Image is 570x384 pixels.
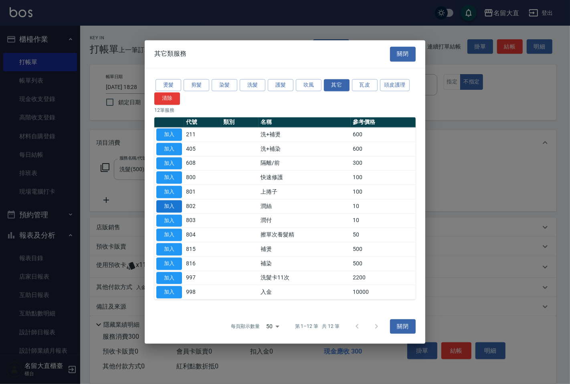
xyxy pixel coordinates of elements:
td: 補燙 [259,242,351,257]
button: 加入 [156,186,182,198]
td: 802 [184,199,221,214]
td: 600 [351,142,416,156]
td: 10 [351,213,416,228]
td: 998 [184,285,221,299]
td: 100 [351,185,416,199]
button: 加入 [156,172,182,184]
th: 代號 [184,117,221,127]
td: 2200 [351,271,416,285]
td: 997 [184,271,221,285]
td: 804 [184,228,221,242]
button: 加入 [156,272,182,284]
td: 隔離/前 [259,156,351,170]
button: 加入 [156,229,182,241]
button: 其它 [324,79,350,91]
button: 剪髮 [184,79,209,91]
td: 潤付 [259,213,351,228]
button: 洗髮 [240,79,265,91]
div: 50 [263,315,282,337]
td: 801 [184,185,221,199]
td: 803 [184,213,221,228]
td: 600 [351,127,416,142]
button: 加入 [156,214,182,227]
button: 加入 [156,128,182,141]
td: 10000 [351,285,416,299]
td: 擦單次養髮精 [259,228,351,242]
button: 頭皮護理 [380,79,410,91]
td: 10 [351,199,416,214]
button: 加入 [156,257,182,270]
td: 816 [184,257,221,271]
th: 名稱 [259,117,351,127]
td: 815 [184,242,221,257]
td: 補染 [259,257,351,271]
button: 清除 [154,93,180,105]
button: 關閉 [390,46,416,61]
td: 211 [184,127,221,142]
button: 加入 [156,200,182,212]
p: 每頁顯示數量 [231,323,260,330]
button: 染髮 [212,79,237,91]
button: 燙髮 [156,79,181,91]
button: 護髮 [268,79,293,91]
td: 500 [351,242,416,257]
td: 405 [184,142,221,156]
button: 關閉 [390,319,416,334]
button: 加入 [156,143,182,155]
td: 快速修護 [259,170,351,185]
td: 50 [351,228,416,242]
th: 參考價格 [351,117,416,127]
button: 瓦皮 [352,79,378,91]
p: 12 筆服務 [154,107,416,114]
button: 吹風 [296,79,321,91]
td: 洗+補燙 [259,127,351,142]
td: 洗+補染 [259,142,351,156]
td: 300 [351,156,416,170]
td: 洗髮卡11次 [259,271,351,285]
span: 其它類服務 [154,50,186,58]
td: 800 [184,170,221,185]
td: 上捲子 [259,185,351,199]
button: 加入 [156,243,182,255]
td: 608 [184,156,221,170]
td: 500 [351,257,416,271]
button: 加入 [156,286,182,299]
td: 入金 [259,285,351,299]
td: 100 [351,170,416,185]
th: 類別 [221,117,259,127]
p: 第 1–12 筆 共 12 筆 [295,323,340,330]
td: 潤絲 [259,199,351,214]
button: 加入 [156,157,182,170]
